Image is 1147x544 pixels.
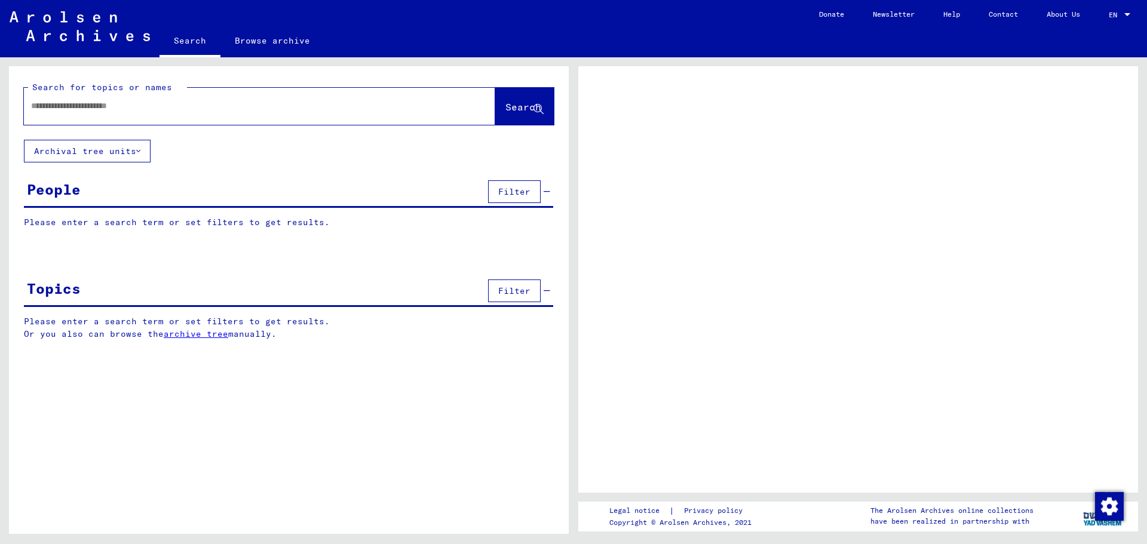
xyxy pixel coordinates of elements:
span: Filter [498,186,530,197]
button: Filter [488,180,541,203]
a: Browse archive [220,26,324,55]
span: Search [505,101,541,113]
img: Change consent [1095,492,1124,521]
div: People [27,179,81,200]
a: Search [160,26,220,57]
div: Change consent [1094,491,1123,520]
a: archive tree [164,328,228,339]
span: EN [1109,11,1122,19]
a: Legal notice [609,505,669,517]
span: Filter [498,285,530,296]
button: Filter [488,279,541,302]
p: The Arolsen Archives online collections [870,505,1033,516]
mat-label: Search for topics or names [32,82,172,93]
div: Topics [27,278,81,299]
button: Archival tree units [24,140,151,162]
img: Arolsen_neg.svg [10,11,150,41]
p: have been realized in partnership with [870,516,1033,527]
p: Copyright © Arolsen Archives, 2021 [609,517,757,528]
a: Privacy policy [674,505,757,517]
button: Search [495,88,554,125]
div: | [609,505,757,517]
p: Please enter a search term or set filters to get results. [24,216,553,229]
p: Please enter a search term or set filters to get results. Or you also can browse the manually. [24,315,554,340]
img: yv_logo.png [1081,501,1125,531]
